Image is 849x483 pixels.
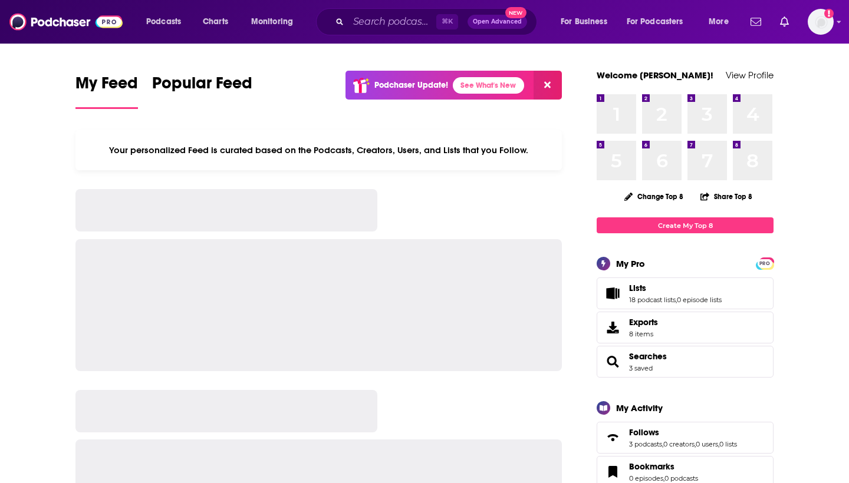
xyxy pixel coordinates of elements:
a: Lists [601,285,624,302]
a: 0 creators [663,440,695,448]
a: Show notifications dropdown [746,12,766,32]
span: My Feed [75,73,138,100]
input: Search podcasts, credits, & more... [348,12,436,31]
span: Exports [629,317,658,327]
a: Create My Top 8 [597,217,774,233]
span: , [676,296,677,304]
button: open menu [552,12,622,31]
a: Show notifications dropdown [775,12,794,32]
a: 0 podcasts [664,474,698,482]
span: For Podcasters [627,14,683,30]
a: PRO [758,259,772,267]
button: open menu [700,12,743,31]
a: Searches [629,351,667,362]
span: Open Advanced [473,19,522,25]
span: ⌘ K [436,14,458,29]
span: Searches [597,346,774,378]
a: See What's New [453,77,524,94]
button: Show profile menu [808,9,834,35]
span: 8 items [629,330,658,338]
span: , [663,474,664,482]
button: Open AdvancedNew [468,15,527,29]
a: Searches [601,353,624,370]
button: open menu [619,12,700,31]
a: 0 lists [719,440,737,448]
a: Bookmarks [629,461,698,472]
a: 18 podcast lists [629,296,676,304]
a: Exports [597,312,774,343]
span: Follows [629,427,659,438]
a: Follows [629,427,737,438]
a: My Feed [75,73,138,109]
span: Bookmarks [629,461,674,472]
span: Monitoring [251,14,293,30]
div: My Pro [616,258,645,269]
span: Popular Feed [152,73,252,100]
button: Share Top 8 [700,185,753,208]
span: , [662,440,663,448]
a: 0 users [696,440,718,448]
a: View Profile [726,70,774,81]
button: open menu [138,12,196,31]
a: Welcome [PERSON_NAME]! [597,70,713,81]
span: Exports [601,319,624,336]
a: 3 podcasts [629,440,662,448]
span: More [709,14,729,30]
a: Bookmarks [601,464,624,480]
div: My Activity [616,402,663,413]
p: Podchaser Update! [374,80,448,90]
span: , [718,440,719,448]
div: Your personalized Feed is curated based on the Podcasts, Creators, Users, and Lists that you Follow. [75,130,562,170]
a: Popular Feed [152,73,252,109]
span: Lists [597,277,774,309]
span: Follows [597,422,774,454]
a: Lists [629,283,722,293]
span: New [505,7,526,18]
span: For Business [561,14,607,30]
span: Lists [629,283,646,293]
span: Logged in as megcassidy [808,9,834,35]
svg: Add a profile image [824,9,834,18]
span: , [695,440,696,448]
img: User Profile [808,9,834,35]
button: Change Top 8 [617,189,690,204]
a: Follows [601,429,624,446]
a: 0 episodes [629,474,663,482]
a: Charts [195,12,235,31]
img: Podchaser - Follow, Share and Rate Podcasts [9,11,123,33]
a: 0 episode lists [677,296,722,304]
span: Podcasts [146,14,181,30]
span: Charts [203,14,228,30]
div: Search podcasts, credits, & more... [327,8,548,35]
button: open menu [243,12,308,31]
a: 3 saved [629,364,653,372]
